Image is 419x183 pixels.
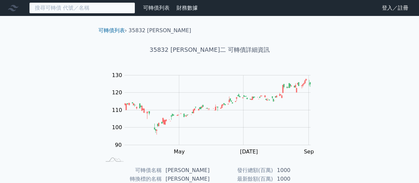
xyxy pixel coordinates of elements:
tspan: Sep [304,148,314,155]
a: 登入／註冊 [377,3,414,13]
td: 可轉債名稱 [101,166,162,175]
tspan: 130 [112,72,122,78]
tspan: 110 [112,107,122,113]
a: 財務數據 [177,5,198,11]
tspan: May [174,148,184,155]
h1: 35832 [PERSON_NAME]二 可轉債詳細資訊 [93,45,326,54]
tspan: 90 [115,142,122,148]
a: 可轉債列表 [143,5,170,11]
g: Chart [108,72,320,168]
tspan: [DATE] [240,148,258,155]
td: [PERSON_NAME] [162,166,210,175]
g: Series [125,79,310,135]
tspan: 100 [112,124,122,131]
input: 搜尋可轉債 代號／名稱 [29,2,135,14]
td: 1000 [273,166,318,175]
td: 發行總額(百萬) [210,166,273,175]
li: 35832 [PERSON_NAME] [129,27,191,35]
a: 可轉債列表 [98,27,125,34]
tspan: 120 [112,89,122,96]
li: › [98,27,127,35]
